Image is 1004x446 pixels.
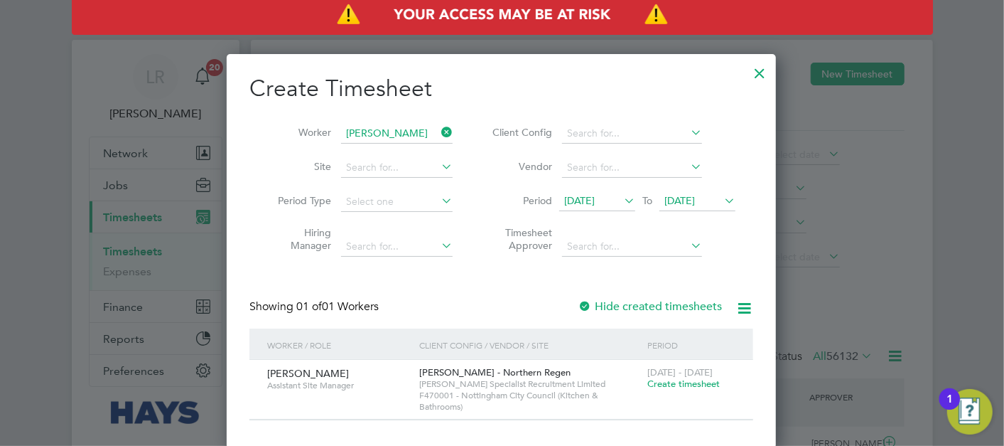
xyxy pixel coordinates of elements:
label: Client Config [488,126,552,139]
div: Showing [249,299,382,314]
div: Period [644,329,739,361]
input: Search for... [562,237,702,257]
input: Search for... [341,237,453,257]
input: Search for... [341,124,453,144]
h2: Create Timesheet [249,74,753,104]
input: Search for... [562,158,702,178]
span: [DATE] [664,194,695,207]
label: Timesheet Approver [488,226,552,252]
input: Select one [341,192,453,212]
label: Worker [267,126,331,139]
label: Site [267,160,331,173]
label: Period Type [267,194,331,207]
label: Hide created timesheets [578,299,722,314]
span: 01 Workers [296,299,379,314]
span: [DATE] - [DATE] [647,366,713,378]
div: Worker / Role [264,329,416,361]
span: [PERSON_NAME] [267,367,349,380]
span: [DATE] [564,194,595,207]
span: [PERSON_NAME] - Northern Regen [419,366,571,378]
span: Assistant Site Manager [267,380,409,391]
span: 01 of [296,299,322,314]
input: Search for... [341,158,453,178]
label: Vendor [488,160,552,173]
div: 1 [946,399,953,418]
label: Period [488,194,552,207]
input: Search for... [562,124,702,144]
label: Hiring Manager [267,226,331,252]
span: [PERSON_NAME] Specialist Recruitment Limited [419,378,640,390]
button: Open Resource Center, 1 new notification [947,389,993,435]
span: Create timesheet [647,378,720,390]
div: Client Config / Vendor / Site [416,329,644,361]
span: To [638,191,657,210]
span: F470001 - Nottingham City Council (Kitchen & Bathrooms) [419,390,640,412]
